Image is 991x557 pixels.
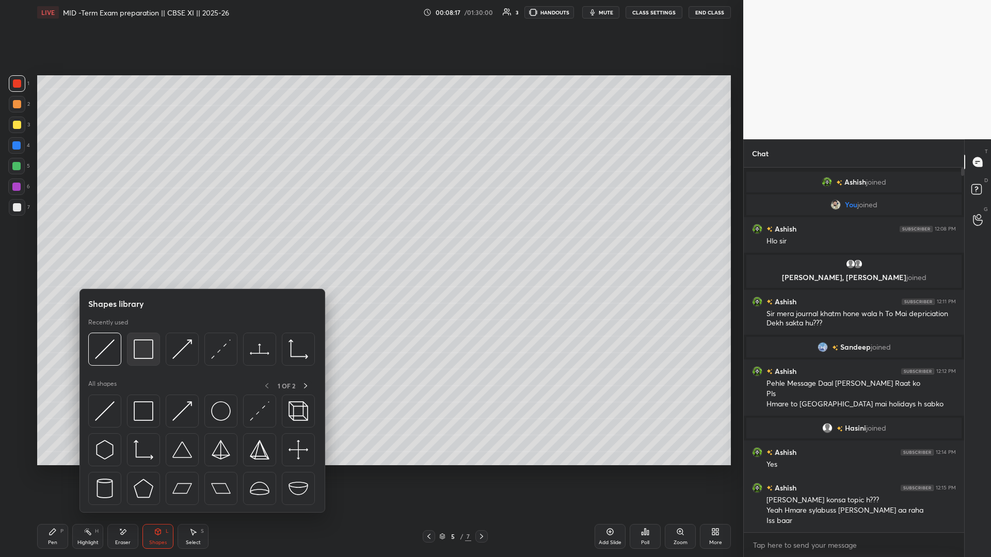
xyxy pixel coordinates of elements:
[9,117,30,133] div: 3
[773,366,796,376] h6: Ashish
[836,180,842,186] img: no-rating-badge.077c3623.svg
[172,440,192,460] img: svg+xml;charset=utf-8,%3Csvg%20xmlns%3D%22http%3A%2F%2Fwww.w3.org%2F2000%2Fsvg%22%20width%3D%2238...
[48,540,57,545] div: Pen
[752,366,762,376] img: 083a8b815b5c428caa8ed8407a50773a.jpg
[752,483,762,493] img: 083a8b815b5c428caa8ed8407a50773a.jpg
[766,450,773,455] img: no-rating-badge.077c3623.svg
[674,540,688,545] div: Zoom
[845,259,856,269] img: default.png
[752,297,762,307] img: 083a8b815b5c428caa8ed8407a50773a.jpg
[172,479,192,498] img: svg+xml;charset=utf-8,%3Csvg%20xmlns%3D%22http%3A%2F%2Fwww.w3.org%2F2000%2Fsvg%22%20width%3D%2244...
[211,479,231,498] img: svg+xml;charset=utf-8,%3Csvg%20xmlns%3D%22http%3A%2F%2Fwww.w3.org%2F2000%2Fsvg%22%20width%3D%2244...
[853,259,863,269] img: default.png
[744,170,964,532] div: grid
[460,533,463,539] div: /
[641,540,649,545] div: Poll
[984,205,988,213] p: G
[766,226,773,232] img: no-rating-badge.077c3623.svg
[871,343,891,351] span: joined
[447,533,458,539] div: 5
[830,200,841,210] img: fc0a0bd67a3b477f9557aca4a29aa0ad.19086291_AOh14GgchNdmiCeYbMdxktaSN3Z4iXMjfHK5yk43KqG_6w%3Ds96-c
[211,401,231,421] img: svg+xml;charset=utf-8,%3Csvg%20xmlns%3D%22http%3A%2F%2Fwww.w3.org%2F2000%2Fsvg%22%20width%3D%2236...
[832,345,838,351] img: no-rating-badge.077c3623.svg
[766,379,956,389] div: Pehle Message Daal [PERSON_NAME] Raat ko
[115,540,131,545] div: Eraser
[516,10,518,15] div: 3
[766,516,956,526] div: Iss baar
[766,460,956,470] div: Yes
[766,399,956,409] div: Hmare to [GEOGRAPHIC_DATA] mai holidays h sabko
[95,339,115,359] img: svg+xml;charset=utf-8,%3Csvg%20xmlns%3D%22http%3A%2F%2Fwww.w3.org%2F2000%2Fsvg%22%20width%3D%2230...
[9,75,29,92] div: 1
[822,177,832,187] img: 083a8b815b5c428caa8ed8407a50773a.jpg
[134,479,153,498] img: svg+xml;charset=utf-8,%3Csvg%20xmlns%3D%22http%3A%2F%2Fwww.w3.org%2F2000%2Fsvg%22%20width%3D%2234...
[63,8,229,18] h4: MID -Term Exam preparation || CBSE XI || 2025-26
[186,540,201,545] div: Select
[753,273,955,282] p: [PERSON_NAME], [PERSON_NAME]
[936,449,956,455] div: 12:14 PM
[134,401,153,421] img: svg+xml;charset=utf-8,%3Csvg%20xmlns%3D%22http%3A%2F%2Fwww.w3.org%2F2000%2Fsvg%22%20width%3D%2234...
[906,272,926,282] span: joined
[689,6,731,19] button: End Class
[289,401,308,421] img: svg+xml;charset=utf-8,%3Csvg%20xmlns%3D%22http%3A%2F%2Fwww.w3.org%2F2000%2Fsvg%22%20width%3D%2235...
[95,529,99,534] div: H
[844,178,866,186] span: Ashish
[172,401,192,421] img: svg+xml;charset=utf-8,%3Csvg%20xmlns%3D%22http%3A%2F%2Fwww.w3.org%2F2000%2Fsvg%22%20width%3D%2230...
[250,339,269,359] img: svg+xml;charset=utf-8,%3Csvg%20xmlns%3D%22http%3A%2F%2Fwww.w3.org%2F2000%2Fsvg%22%20width%3D%2244...
[709,540,722,545] div: More
[773,447,796,457] h6: Ashish
[95,440,115,460] img: svg+xml;charset=utf-8,%3Csvg%20xmlns%3D%22http%3A%2F%2Fwww.w3.org%2F2000%2Fsvg%22%20width%3D%2230...
[845,201,857,209] span: You
[822,423,833,433] img: default.png
[866,178,886,186] span: joined
[766,505,956,516] div: Yeah Hmare sylabuss [PERSON_NAME] aa raha
[524,6,574,19] button: HANDOUTS
[936,485,956,491] div: 12:15 PM
[60,529,63,534] div: P
[845,424,866,432] span: Hasini
[250,440,269,460] img: svg+xml;charset=utf-8,%3Csvg%20xmlns%3D%22http%3A%2F%2Fwww.w3.org%2F2000%2Fsvg%22%20width%3D%2234...
[599,540,621,545] div: Add Slide
[840,343,871,351] span: Sandeep
[901,449,934,455] img: 4P8fHbbgJtejmAAAAAElFTkSuQmCC
[211,339,231,359] img: svg+xml;charset=utf-8,%3Csvg%20xmlns%3D%22http%3A%2F%2Fwww.w3.org%2F2000%2Fsvg%22%20width%3D%2230...
[752,447,762,457] img: 083a8b815b5c428caa8ed8407a50773a.jpg
[935,226,956,232] div: 12:08 PM
[599,9,613,16] span: mute
[134,440,153,460] img: svg+xml;charset=utf-8,%3Csvg%20xmlns%3D%22http%3A%2F%2Fwww.w3.org%2F2000%2Fsvg%22%20width%3D%2233...
[250,401,269,421] img: svg+xml;charset=utf-8,%3Csvg%20xmlns%3D%22http%3A%2F%2Fwww.w3.org%2F2000%2Fsvg%22%20width%3D%2230...
[88,380,117,392] p: All shapes
[8,178,30,195] div: 6
[465,532,471,541] div: 7
[902,299,935,305] img: 4P8fHbbgJtejmAAAAAElFTkSuQmCC
[8,137,30,154] div: 4
[211,440,231,460] img: svg+xml;charset=utf-8,%3Csvg%20xmlns%3D%22http%3A%2F%2Fwww.w3.org%2F2000%2Fsvg%22%20width%3D%2234...
[9,199,30,216] div: 7
[901,368,934,374] img: 4P8fHbbgJtejmAAAAAElFTkSuQmCC
[937,299,956,305] div: 12:11 PM
[201,529,204,534] div: S
[88,298,144,310] h5: Shapes library
[582,6,619,19] button: mute
[837,426,843,432] img: no-rating-badge.077c3623.svg
[984,176,988,184] p: D
[744,140,777,167] p: Chat
[289,440,308,460] img: svg+xml;charset=utf-8,%3Csvg%20xmlns%3D%22http%3A%2F%2Fwww.w3.org%2F2000%2Fsvg%22%20width%3D%2240...
[857,201,877,209] span: joined
[866,424,886,432] span: joined
[818,342,828,352] img: 3
[766,495,956,505] div: [PERSON_NAME] konsa topic h???
[626,6,682,19] button: CLASS SETTINGS
[9,96,30,112] div: 2
[95,479,115,498] img: svg+xml;charset=utf-8,%3Csvg%20xmlns%3D%22http%3A%2F%2Fwww.w3.org%2F2000%2Fsvg%22%20width%3D%2228...
[766,389,956,399] div: Pls
[773,296,796,307] h6: Ashish
[289,339,308,359] img: svg+xml;charset=utf-8,%3Csvg%20xmlns%3D%22http%3A%2F%2Fwww.w3.org%2F2000%2Fsvg%22%20width%3D%2233...
[95,401,115,421] img: svg+xml;charset=utf-8,%3Csvg%20xmlns%3D%22http%3A%2F%2Fwww.w3.org%2F2000%2Fsvg%22%20width%3D%2230...
[166,529,169,534] div: L
[88,318,128,326] p: Recently used
[278,382,295,390] p: 1 OF 2
[901,485,934,491] img: 4P8fHbbgJtejmAAAAAElFTkSuQmCC
[773,482,796,493] h6: Ashish
[149,540,167,545] div: Shapes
